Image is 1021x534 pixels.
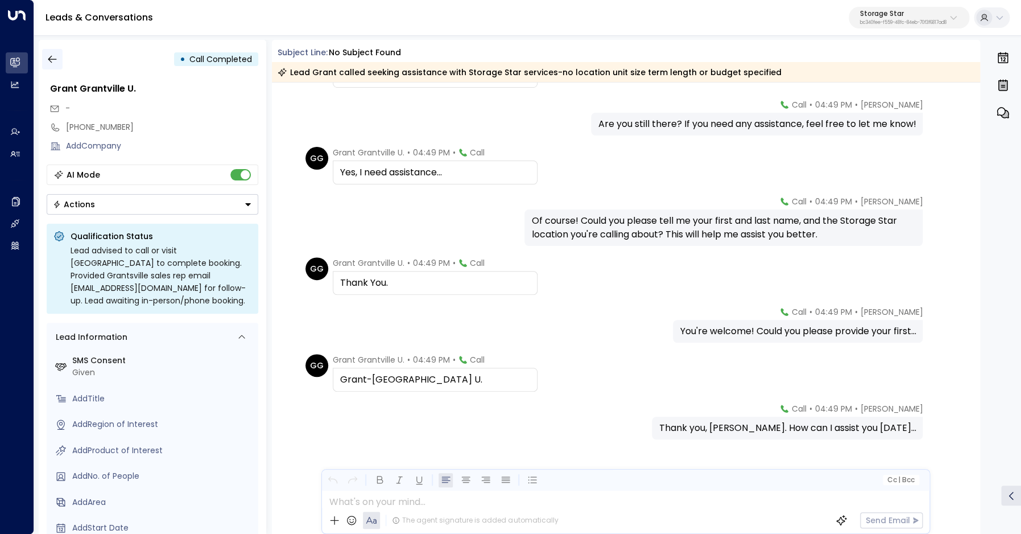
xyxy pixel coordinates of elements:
[860,20,946,25] p: bc340fee-f559-48fc-84eb-70f3f6817ad8
[340,373,530,387] div: Grant-[GEOGRAPHIC_DATA] U.
[598,117,916,131] div: Are you still there? If you need any assistance, feel free to let me know!
[72,496,254,508] div: AddArea
[854,306,857,318] span: •
[189,54,252,65] span: Call Completed
[887,476,915,484] span: Cc Bcc
[860,99,923,110] span: [PERSON_NAME]
[72,393,254,405] div: AddTitle
[329,47,401,59] div: No subject found
[72,355,254,367] label: SMS Consent
[72,522,254,534] div: AddStart Date
[854,99,857,110] span: •
[278,47,328,58] span: Subject Line:
[680,324,916,338] div: You're welcome! Could you please provide your first...
[340,166,530,179] div: Yes, I need assistance...
[453,147,456,158] span: •
[854,196,857,207] span: •
[66,140,258,152] div: AddCompany
[47,194,258,215] div: Button group with a nested menu
[47,194,258,215] button: Actions
[407,257,410,269] span: •
[345,473,359,487] button: Redo
[470,257,485,269] span: Call
[791,196,806,207] span: Call
[927,99,950,122] img: 120_headshot.jpg
[71,231,251,242] p: Qualification Status
[470,354,485,365] span: Call
[413,354,450,365] span: 04:49 PM
[407,354,410,365] span: •
[67,169,100,180] div: AI Mode
[340,276,530,290] div: Thank You.
[392,515,558,525] div: The agent signature is added automatically
[453,354,456,365] span: •
[809,306,812,318] span: •
[333,257,404,269] span: Grant Grantville U.
[72,445,254,457] div: AddProduct of Interest
[180,49,185,69] div: •
[453,257,456,269] span: •
[413,257,450,269] span: 04:49 PM
[809,99,812,110] span: •
[927,306,950,329] img: 120_headshot.jpg
[531,214,916,241] div: Of course! Could you please tell me your first and last name, and the Storage Star location you'r...
[53,199,95,210] div: Actions
[860,306,923,318] span: [PERSON_NAME]
[333,354,404,365] span: Grant Grantville U.
[46,11,153,24] a: Leads & Conversations
[791,306,806,318] span: Call
[898,476,900,484] span: |
[815,196,851,207] span: 04:49 PM
[470,147,485,158] span: Call
[860,10,946,17] p: Storage Star
[72,367,254,379] div: Given
[809,196,812,207] span: •
[860,403,923,414] span: [PERSON_NAME]
[815,306,851,318] span: 04:49 PM
[50,82,258,96] div: Grant Grantville U.
[66,121,258,133] div: [PHONE_NUMBER]
[333,147,404,158] span: Grant Grantville U.
[854,403,857,414] span: •
[325,473,340,487] button: Undo
[52,331,127,343] div: Lead Information
[413,147,450,158] span: 04:49 PM
[659,421,916,435] div: Thank you, [PERSON_NAME]. How can I assist you [DATE]...
[815,99,851,110] span: 04:49 PM
[72,470,254,482] div: AddNo. of People
[305,147,328,170] div: GG
[65,102,70,114] span: -
[927,196,950,219] img: 120_headshot.jpg
[809,403,812,414] span: •
[791,99,806,110] span: Call
[71,244,251,307] div: Lead advised to call or visit [GEOGRAPHIC_DATA] to complete booking. Provided Grantsville sales r...
[278,67,782,78] div: Lead Grant called seeking assistance with Storage Star services-no location unit size term length...
[791,403,806,414] span: Call
[883,475,919,486] button: Cc|Bcc
[860,196,923,207] span: [PERSON_NAME]
[72,418,254,430] div: AddRegion of Interest
[305,257,328,280] div: GG
[305,354,328,377] div: GG
[927,403,950,426] img: 120_headshot.jpg
[849,7,969,28] button: Storage Starbc340fee-f559-48fc-84eb-70f3f6817ad8
[407,147,410,158] span: •
[815,403,851,414] span: 04:49 PM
